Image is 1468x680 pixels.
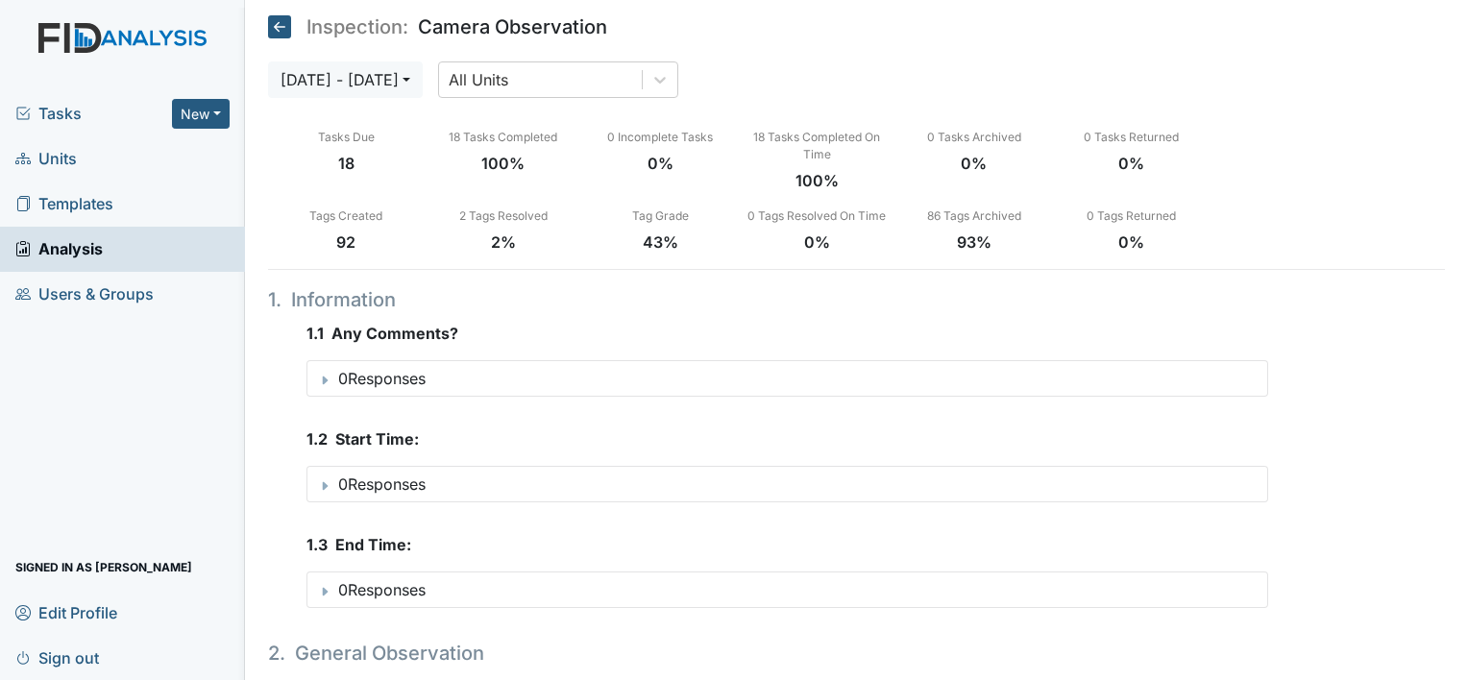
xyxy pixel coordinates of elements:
[739,129,895,163] div: 18 Tasks Completed On Time
[1053,152,1210,175] div: 0%
[15,597,117,627] span: Edit Profile
[331,324,458,343] span: Any Comments?
[268,61,423,98] button: [DATE] - [DATE]
[1053,129,1210,146] div: 0 Tasks Returned
[306,324,324,343] span: 1 . 1
[1053,231,1210,254] div: 0%
[15,279,154,309] span: Users & Groups
[739,207,895,225] div: 0 Tags Resolved On Time
[335,429,419,449] span: Start Time:
[581,152,738,175] div: 0%
[268,129,425,146] div: Tasks Due
[15,643,99,672] span: Sign out
[15,102,172,125] a: Tasks
[425,129,581,146] div: 18 Tasks Completed
[306,535,328,554] span: 1 . 3
[581,207,738,225] div: Tag Grade
[15,234,103,264] span: Analysis
[268,642,285,665] span: 2 .
[581,231,738,254] div: 43%
[268,639,1269,668] h4: General Observation
[739,231,895,254] div: 0%
[335,535,411,554] span: End Time:
[895,231,1052,254] div: 93%
[581,129,738,146] div: 0 Incomplete Tasks
[895,207,1052,225] div: 86 Tags Archived
[268,207,425,225] div: Tags Created
[1053,207,1210,225] div: 0 Tags Returned
[425,207,581,225] div: 2 Tags Resolved
[895,129,1052,146] div: 0 Tasks Archived
[15,144,77,174] span: Units
[268,285,1269,314] h4: Information
[268,231,425,254] div: 92
[268,288,281,311] span: 1 .
[15,552,192,582] span: Signed in as [PERSON_NAME]
[306,429,328,449] span: 1 . 2
[739,169,895,192] div: 100%
[15,189,113,219] span: Templates
[172,99,230,129] button: New
[449,68,508,91] div: All Units
[425,231,581,254] div: 2%
[425,152,581,175] div: 100%
[268,152,425,175] div: 18
[895,152,1052,175] div: 0%
[306,17,408,36] span: Inspection:
[268,15,607,38] h5: Camera Observation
